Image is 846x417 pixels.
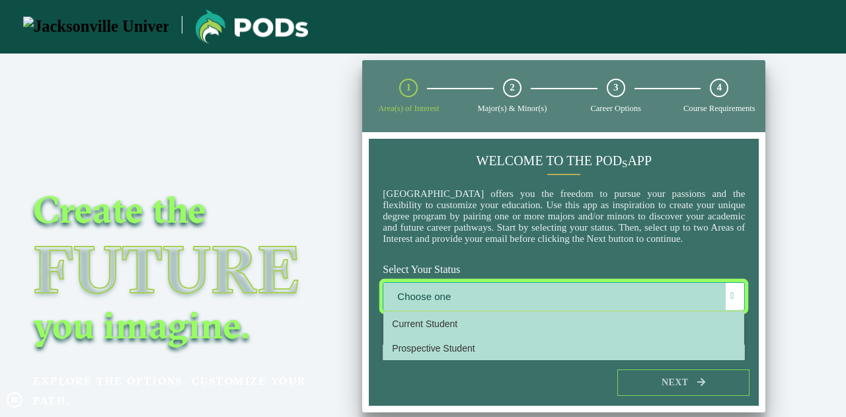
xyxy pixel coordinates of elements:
label: Choose one [383,283,744,311]
span: 4 [717,81,722,94]
span: Current Student [392,319,457,329]
span: 3 [613,81,619,94]
button: Next [617,369,750,397]
h4: Welcome to the POD app [383,153,745,169]
sub: s [622,159,627,169]
li: Prospective Student [384,336,744,361]
img: Jacksonville University logo [23,17,169,37]
li: Current Student [384,312,744,336]
span: Course Requirements [683,104,755,113]
span: Prospective Student [392,343,475,354]
h1: Future [33,237,330,302]
span: 1 [406,81,412,94]
label: Select Your Area(s) of Interest [373,320,755,344]
p: Explore the options. Customize your path. [33,371,330,411]
span: Major(s) & Minor(s) [478,104,547,113]
img: Jacksonville University logo [196,10,308,44]
span: 2 [510,81,515,94]
h2: you imagine. [33,302,330,348]
span: Area(s) of Interest [378,104,439,113]
span: Career Options [590,104,641,113]
label: Select Your Status [373,258,755,282]
h2: Create the [33,186,330,233]
p: [GEOGRAPHIC_DATA] offers you the freedom to pursue your passions and the flexibility to customize... [383,188,745,245]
